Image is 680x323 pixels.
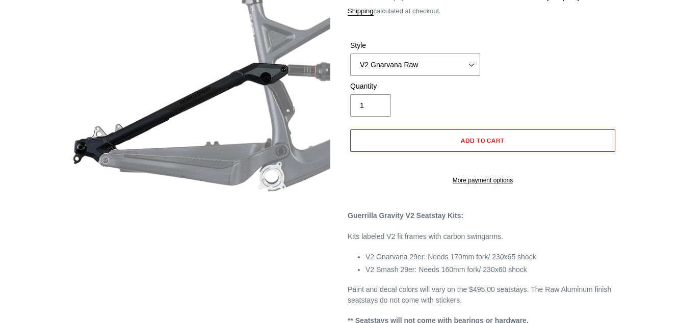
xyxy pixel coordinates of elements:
p: Paint and decal colors will vary on the $495.00 seatstays. The Raw Aluminum finish seatstays do n... [348,284,618,306]
strong: Guerrilla Gravity V2 Seatstay Kits: [348,211,463,220]
span: Add to cart [461,137,505,144]
a: Shipping [348,7,374,16]
li: V2 Gnarvana 29er: Needs 170mm fork/ 230x65 shock [365,252,618,262]
a: More payment options [350,176,615,185]
button: Add to cart [350,129,615,152]
label: Quantity [350,81,480,92]
p: Kits labeled V2 fit frames with carbon swingarms. [348,231,618,242]
div: calculated at checkout. [348,6,618,16]
li: V2 Smash 29er: Needs 160mm fork/ 230x60 shock [365,264,618,275]
label: Style [350,40,480,51]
